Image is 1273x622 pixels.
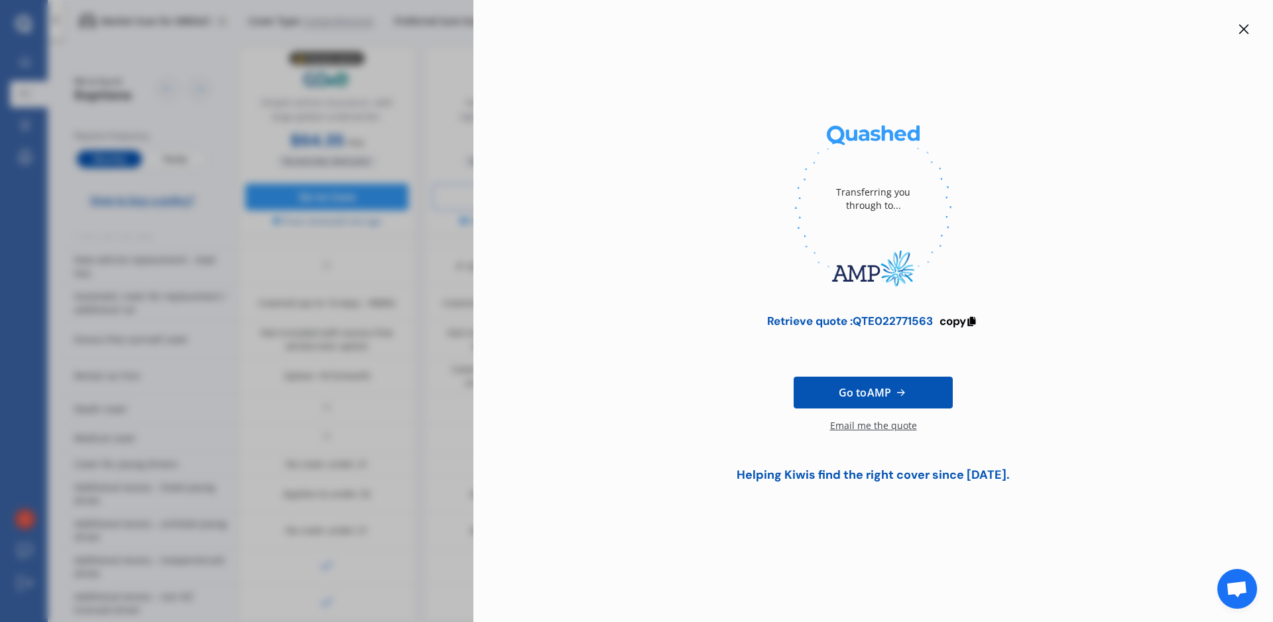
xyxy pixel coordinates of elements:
[727,468,1019,482] div: Helping Kiwis find the right cover since [DATE].
[767,314,933,328] div: Retrieve quote : QTE022771563
[940,314,966,328] span: copy
[820,159,926,239] div: Transferring you through to...
[839,385,891,401] span: Go to AMP
[830,419,917,446] div: Email me the quote
[794,377,953,408] a: Go toAMP
[794,239,952,298] img: AMP.webp
[1217,569,1257,609] div: Open chat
